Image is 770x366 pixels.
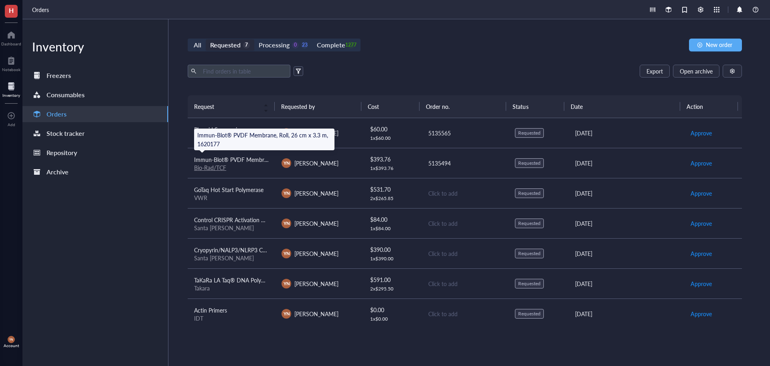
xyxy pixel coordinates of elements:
[691,309,712,318] span: Approve
[210,39,241,51] div: Requested
[518,220,541,227] div: Requested
[690,307,712,320] button: Approve
[421,148,509,178] td: 5135494
[428,279,502,288] div: Click to add
[690,217,712,230] button: Approve
[9,5,14,15] span: H
[47,89,85,100] div: Consumables
[22,87,168,103] a: Consumables
[575,279,677,288] div: [DATE]
[188,39,361,51] div: segmented control
[518,311,541,317] div: Requested
[428,309,502,318] div: Click to add
[575,309,677,318] div: [DATE]
[22,106,168,122] a: Orders
[194,224,269,231] div: Santa [PERSON_NAME]
[47,147,77,158] div: Repository
[194,125,243,133] span: Plasmid Sequencing
[197,131,331,148] div: Immun-Blot® PVDF Membrane, Roll, 26 cm x 3.3 m, 1620177
[22,145,168,161] a: Repository
[283,250,290,257] span: YN
[194,276,356,284] span: TaKaRa LA Taq® DNA Polymerase (Mg2+ plus buffer) - 250 Units
[47,128,85,139] div: Stock tracker
[2,80,20,98] a: Inventory
[419,95,507,118] th: Order no.
[194,164,226,172] a: Bio-Rad/TCF
[690,277,712,290] button: Approve
[294,219,338,227] span: [PERSON_NAME]
[194,284,269,292] div: Takara
[421,208,509,238] td: Click to add
[194,254,269,262] div: Santa [PERSON_NAME]
[370,245,415,254] div: $ 390.00
[370,225,415,232] div: 1 x $ 84.00
[194,102,259,111] span: Request
[421,268,509,299] td: Click to add
[691,219,712,228] span: Approve
[646,68,663,74] span: Export
[47,166,69,178] div: Archive
[361,95,419,118] th: Cost
[2,54,20,72] a: Notebook
[428,249,502,258] div: Click to add
[370,286,415,292] div: 2 x $ 295.50
[194,246,335,254] span: Cryopyrin/NALP3/NLRP3 CRISPR Activation Plasmid (m)
[370,215,415,224] div: $ 84.00
[194,155,349,164] span: Immun-Blot® PVDF Membrane, Roll, 26 cm x 3.3 m, 1620177
[706,41,732,48] span: New order
[518,160,541,166] div: Requested
[518,190,541,196] div: Requested
[680,95,738,118] th: Action
[275,95,362,118] th: Requested by
[194,39,201,51] div: All
[575,159,677,168] div: [DATE]
[32,5,51,14] a: Orders
[294,159,338,167] span: [PERSON_NAME]
[283,310,290,317] span: YN
[575,189,677,198] div: [DATE]
[518,250,541,257] div: Requested
[188,95,275,118] th: Request
[294,249,338,258] span: [PERSON_NAME]
[690,157,712,170] button: Approve
[194,306,227,314] span: Actin Primers
[283,280,290,287] span: YN
[691,189,712,198] span: Approve
[370,135,415,141] div: 1 x $ 60.00
[680,68,713,74] span: Open archive
[1,41,21,46] div: Dashboard
[194,315,269,322] div: IDT
[283,159,290,166] span: YN
[564,95,680,118] th: Date
[575,249,677,258] div: [DATE]
[370,195,415,202] div: 2 x $ 265.85
[575,129,677,137] div: [DATE]
[22,67,168,84] a: Freezers
[294,280,338,288] span: [PERSON_NAME]
[8,122,15,127] div: Add
[294,189,338,197] span: [PERSON_NAME]
[428,159,502,168] div: 5135494
[689,39,742,51] button: New order
[259,39,290,51] div: Processing
[194,186,263,194] span: GoTaq Hot Start Polymerase
[428,219,502,228] div: Click to add
[691,159,712,168] span: Approve
[421,238,509,268] td: Click to add
[1,29,21,46] a: Dashboard
[370,316,415,322] div: 1 x $ 0.00
[47,70,71,81] div: Freezers
[9,338,13,341] span: YN
[200,65,287,77] input: Find orders in table
[283,190,290,196] span: YN
[22,164,168,180] a: Archive
[4,343,19,348] div: Account
[22,125,168,141] a: Stock tracker
[283,220,290,227] span: YN
[691,129,712,137] span: Approve
[506,95,564,118] th: Status
[690,247,712,260] button: Approve
[47,108,67,120] div: Orders
[243,42,250,49] div: 7
[194,194,269,201] div: VWR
